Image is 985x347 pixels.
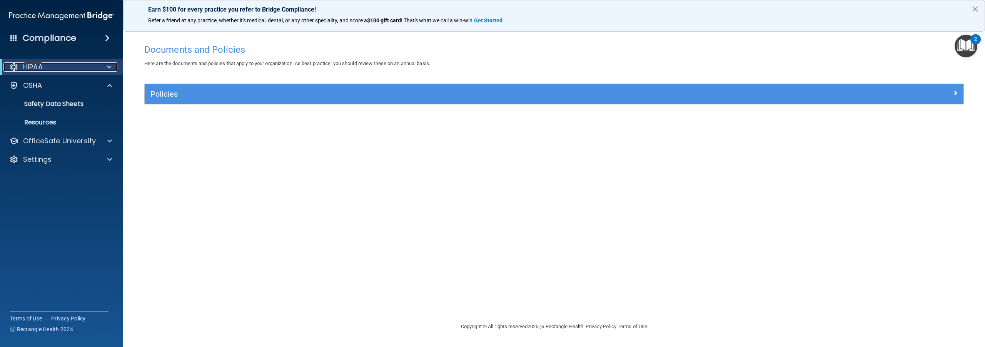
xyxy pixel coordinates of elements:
span: Refer a friend at any practice, whether it's medical, dental, or any other speciality, and score a [148,17,367,23]
button: Close [972,3,979,15]
a: OfficeSafe University [9,136,112,146]
p: Resources [5,119,110,126]
p: Earn $100 for every practice you refer to Bridge Compliance! [148,6,960,13]
a: Policies [150,88,958,100]
a: OSHA [9,81,112,90]
strong: $100 gift card [367,17,401,23]
a: HIPAA [9,62,112,72]
div: 2 [974,39,977,49]
div: Copyright © All rights reserved 2025 @ Rectangle Health | | [414,314,695,339]
h4: Compliance [23,33,76,44]
p: Safety Data Sheets [5,100,110,108]
span: ! That's what we call a win-win. [401,17,474,23]
span: Here are the documents and policies that apply to your organization. As best practice, you should... [144,60,430,66]
a: Terms of Use [10,315,42,322]
img: PMB logo [9,8,114,23]
button: Open Resource Center, 2 new notifications [955,35,977,57]
p: Settings [23,155,52,164]
h4: Documents and Policies [144,45,964,55]
a: Settings [9,155,112,164]
a: Privacy Policy [51,315,86,322]
span: Ⓒ Rectangle Health 2024 [10,325,73,333]
a: Terms of Use [618,324,647,329]
a: Privacy Policy [586,324,616,329]
a: Get Started [474,17,504,23]
p: OSHA [23,81,42,90]
p: HIPAA [23,62,43,72]
h5: Policies [150,90,753,98]
p: OfficeSafe University [23,136,96,146]
strong: Get Started [474,17,503,23]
